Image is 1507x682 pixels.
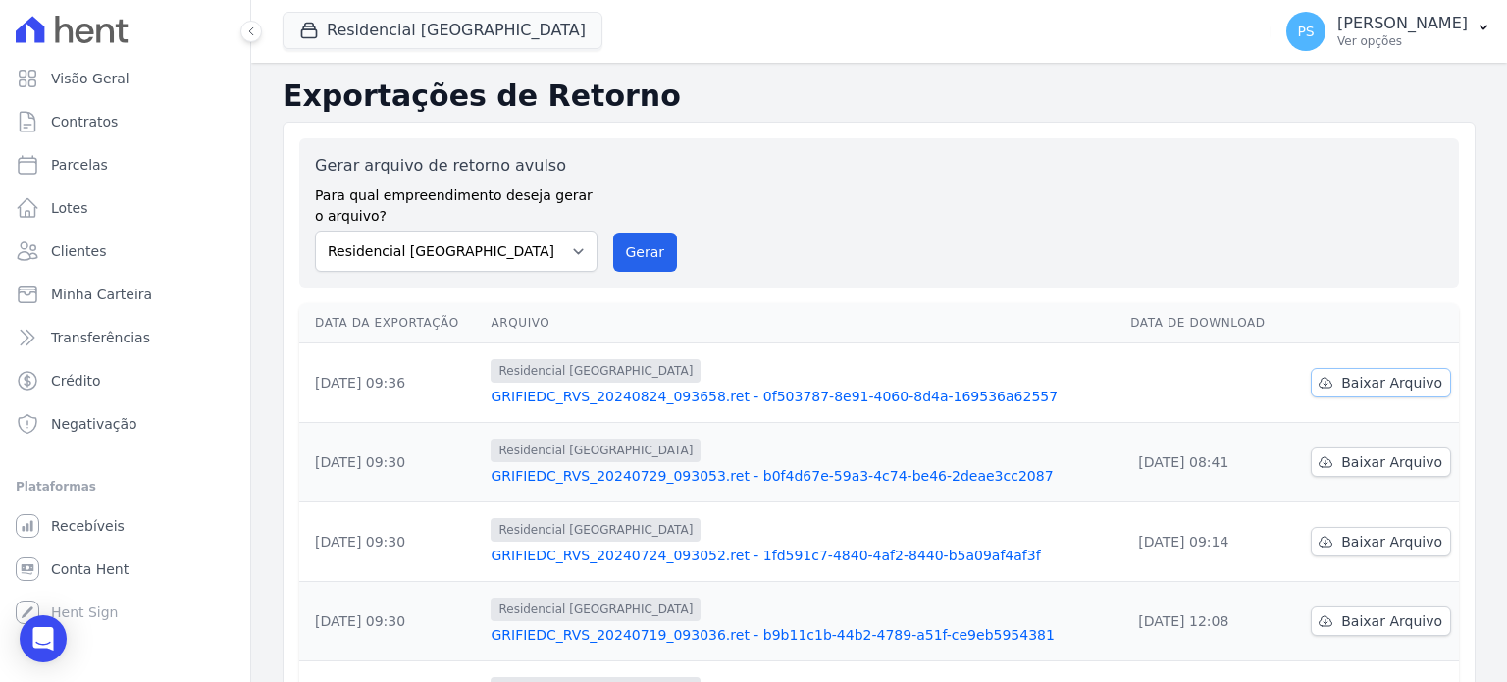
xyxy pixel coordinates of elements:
h2: Exportações de Retorno [283,79,1476,114]
th: Arquivo [483,303,1122,343]
button: Gerar [613,233,678,272]
a: Lotes [8,188,242,228]
span: Visão Geral [51,69,130,88]
a: Transferências [8,318,242,357]
a: Recebíveis [8,506,242,546]
span: Negativação [51,414,137,434]
span: Baixar Arquivo [1341,373,1442,393]
a: GRIFIEDC_RVS_20240724_093052.ret - 1fd591c7-4840-4af2-8440-b5a09af4af3f [491,546,1115,565]
a: Clientes [8,232,242,271]
span: Contratos [51,112,118,131]
label: Para qual empreendimento deseja gerar o arquivo? [315,178,598,227]
span: Baixar Arquivo [1341,452,1442,472]
div: Plataformas [16,475,234,498]
button: PS [PERSON_NAME] Ver opções [1271,4,1507,59]
span: Baixar Arquivo [1341,611,1442,631]
span: PS [1297,25,1314,38]
span: Parcelas [51,155,108,175]
span: Crédito [51,371,101,391]
span: Residencial [GEOGRAPHIC_DATA] [491,518,701,542]
span: Residencial [GEOGRAPHIC_DATA] [491,598,701,621]
td: [DATE] 12:08 [1122,582,1287,661]
td: [DATE] 09:30 [299,582,483,661]
a: Negativação [8,404,242,444]
a: Baixar Arquivo [1311,368,1451,397]
a: Crédito [8,361,242,400]
td: [DATE] 09:14 [1122,502,1287,582]
div: Open Intercom Messenger [20,615,67,662]
span: Clientes [51,241,106,261]
span: Minha Carteira [51,285,152,304]
a: Baixar Arquivo [1311,527,1451,556]
th: Data da Exportação [299,303,483,343]
a: Conta Hent [8,550,242,589]
td: [DATE] 08:41 [1122,423,1287,502]
th: Data de Download [1122,303,1287,343]
span: Recebíveis [51,516,125,536]
a: Visão Geral [8,59,242,98]
span: Baixar Arquivo [1341,532,1442,551]
a: GRIFIEDC_RVS_20240719_093036.ret - b9b11c1b-44b2-4789-a51f-ce9eb5954381 [491,625,1115,645]
a: GRIFIEDC_RVS_20240729_093053.ret - b0f4d67e-59a3-4c74-be46-2deae3cc2087 [491,466,1115,486]
span: Lotes [51,198,88,218]
span: Transferências [51,328,150,347]
span: Residencial [GEOGRAPHIC_DATA] [491,359,701,383]
span: Residencial [GEOGRAPHIC_DATA] [491,439,701,462]
label: Gerar arquivo de retorno avulso [315,154,598,178]
p: Ver opções [1337,33,1468,49]
a: Contratos [8,102,242,141]
a: Baixar Arquivo [1311,447,1451,477]
p: [PERSON_NAME] [1337,14,1468,33]
td: [DATE] 09:30 [299,423,483,502]
span: Conta Hent [51,559,129,579]
a: Parcelas [8,145,242,184]
td: [DATE] 09:30 [299,502,483,582]
a: Baixar Arquivo [1311,606,1451,636]
td: [DATE] 09:36 [299,343,483,423]
a: GRIFIEDC_RVS_20240824_093658.ret - 0f503787-8e91-4060-8d4a-169536a62557 [491,387,1115,406]
a: Minha Carteira [8,275,242,314]
button: Residencial [GEOGRAPHIC_DATA] [283,12,602,49]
